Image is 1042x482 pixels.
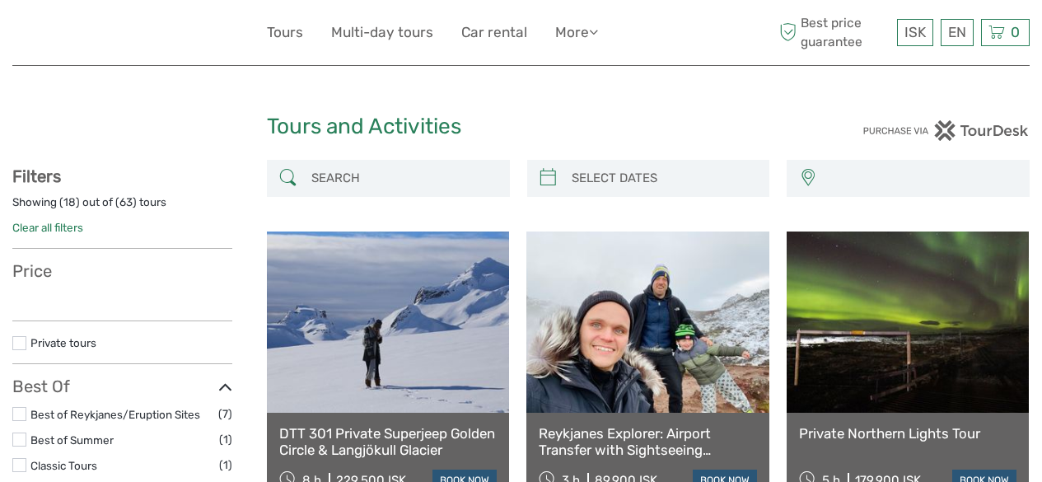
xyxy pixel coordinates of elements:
[12,194,232,220] div: Showing ( ) out of ( ) tours
[267,114,776,140] h1: Tours and Activities
[565,164,762,193] input: SELECT DATES
[30,433,114,447] a: Best of Summer
[775,14,893,50] span: Best price guarantee
[461,21,527,44] a: Car rental
[12,221,83,234] a: Clear all filters
[119,194,133,210] label: 63
[63,194,76,210] label: 18
[555,21,598,44] a: More
[30,408,200,421] a: Best of Reykjanes/Eruption Sites
[799,425,1016,442] a: Private Northern Lights Tour
[218,405,232,424] span: (7)
[30,336,96,349] a: Private tours
[539,425,756,459] a: Reykjanes Explorer: Airport Transfer with Sightseeing Adventure
[30,459,97,472] a: Classic Tours
[331,21,433,44] a: Multi-day tours
[305,164,502,193] input: SEARCH
[1008,24,1022,40] span: 0
[12,12,96,53] img: 632-1a1f61c2-ab70-46c5-a88f-57c82c74ba0d_logo_small.jpg
[279,425,497,459] a: DTT 301 Private Superjeep Golden Circle & Langjökull Glacier
[862,120,1030,141] img: PurchaseViaTourDesk.png
[904,24,926,40] span: ISK
[219,456,232,475] span: (1)
[12,166,61,186] strong: Filters
[267,21,303,44] a: Tours
[12,377,232,396] h3: Best Of
[12,261,232,281] h3: Price
[941,19,974,46] div: EN
[219,430,232,449] span: (1)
